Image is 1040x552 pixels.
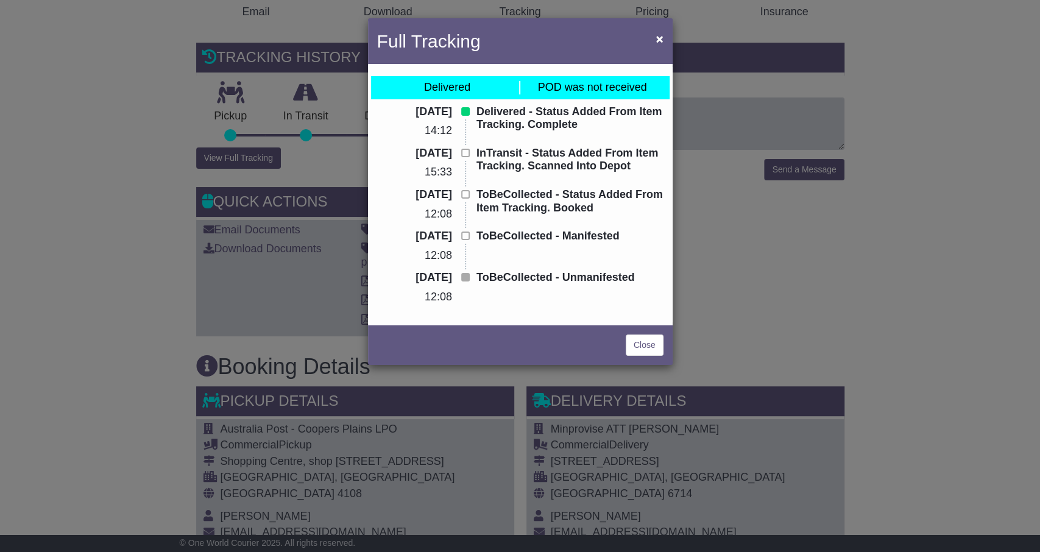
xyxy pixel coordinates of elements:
span: × [656,32,663,46]
p: 12:08 [377,291,452,304]
p: [DATE] [377,230,452,243]
p: 15:33 [377,166,452,179]
p: Delivered - Status Added From Item Tracking. Complete [476,105,663,132]
p: ToBeCollected - Unmanifested [476,271,663,285]
p: InTransit - Status Added From Item Tracking. Scanned Into Depot [476,147,663,173]
p: ToBeCollected - Status Added From Item Tracking. Booked [476,188,663,214]
button: Close [649,26,669,51]
p: [DATE] [377,271,452,285]
p: 12:08 [377,208,452,221]
h4: Full Tracking [377,27,481,55]
p: [DATE] [377,188,452,202]
span: POD was not received [537,81,646,93]
div: Delivered [424,81,470,94]
p: ToBeCollected - Manifested [476,230,663,243]
p: 12:08 [377,249,452,263]
p: [DATE] [377,105,452,119]
p: 14:12 [377,124,452,138]
a: Close [626,334,663,356]
p: [DATE] [377,147,452,160]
